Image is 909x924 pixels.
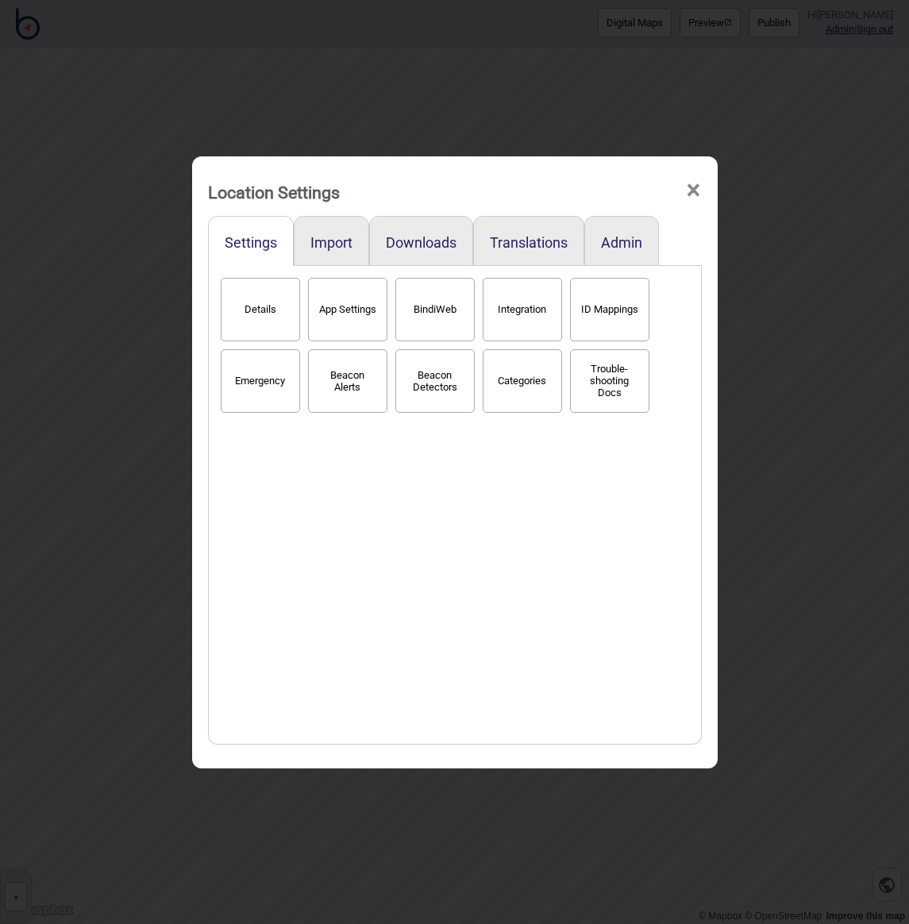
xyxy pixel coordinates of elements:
button: Categories [483,349,562,413]
button: Translations [490,234,568,251]
button: Emergency [221,349,300,413]
div: Location Settings [208,175,340,210]
span: × [685,164,702,217]
button: Downloads [386,234,456,251]
a: Trouble-shooting Docs [566,371,653,387]
button: Import [310,234,352,251]
button: Settings [225,234,277,251]
button: Integration [483,278,562,341]
button: BindiWeb [395,278,475,341]
button: Beacon Detectors [395,349,475,413]
button: App Settings [308,278,387,341]
button: Details [221,278,300,341]
button: ID Mappings [570,278,649,341]
button: Beacon Alerts [308,349,387,413]
button: Trouble-shooting Docs [570,349,649,413]
a: Categories [479,371,566,387]
button: Admin [601,234,642,251]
